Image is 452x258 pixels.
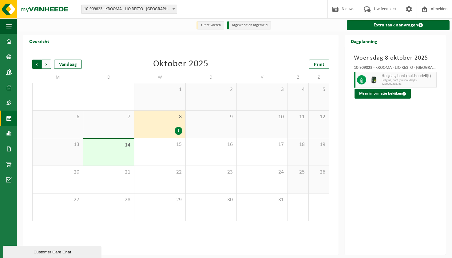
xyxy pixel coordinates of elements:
[369,75,379,84] img: CR-HR-1C-1000-PES-01
[382,79,435,82] span: Hol glas, bont (huishoudelijk)
[36,114,80,120] span: 6
[153,60,208,69] div: Oktober 2025
[189,169,233,176] span: 23
[137,141,182,148] span: 15
[189,114,233,120] span: 9
[3,244,103,258] iframe: chat widget
[227,21,271,29] li: Afgewerkt en afgemeld
[291,114,305,120] span: 11
[137,114,182,120] span: 8
[32,72,83,83] td: M
[354,53,437,63] h3: Woensdag 8 oktober 2025
[312,86,326,93] span: 5
[189,141,233,148] span: 16
[36,169,80,176] span: 20
[240,197,284,203] span: 31
[312,141,326,148] span: 19
[240,86,284,93] span: 3
[186,72,237,83] td: D
[83,72,134,83] td: D
[86,197,131,203] span: 28
[189,86,233,93] span: 2
[354,66,437,72] div: 10-909823 - KROOMA - LIO RESTO - [GEOGRAPHIC_DATA]
[312,169,326,176] span: 26
[240,114,284,120] span: 10
[137,197,182,203] span: 29
[54,60,82,69] div: Vandaag
[86,169,131,176] span: 21
[32,60,42,69] span: Vorige
[42,60,51,69] span: Volgende
[309,72,330,83] td: Z
[240,141,284,148] span: 17
[382,82,435,86] span: T250002338723
[23,35,55,47] h2: Overzicht
[196,21,224,29] li: Uit te voeren
[175,127,182,135] div: 1
[36,197,80,203] span: 27
[291,86,305,93] span: 4
[312,114,326,120] span: 12
[137,86,182,93] span: 1
[347,20,450,30] a: Extra taak aanvragen
[314,62,324,67] span: Print
[86,142,131,149] span: 14
[240,169,284,176] span: 24
[189,197,233,203] span: 30
[309,60,329,69] a: Print
[137,169,182,176] span: 22
[345,35,383,47] h2: Dagplanning
[291,169,305,176] span: 25
[81,5,177,14] span: 10-909823 - KROOMA - LIO RESTO - ITTERBEEK
[355,89,411,99] button: Meer informatie bekijken
[237,72,288,83] td: V
[288,72,309,83] td: Z
[86,114,131,120] span: 7
[134,72,185,83] td: W
[36,141,80,148] span: 13
[382,74,435,79] span: Hol glas, bont (huishoudelijk)
[291,141,305,148] span: 18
